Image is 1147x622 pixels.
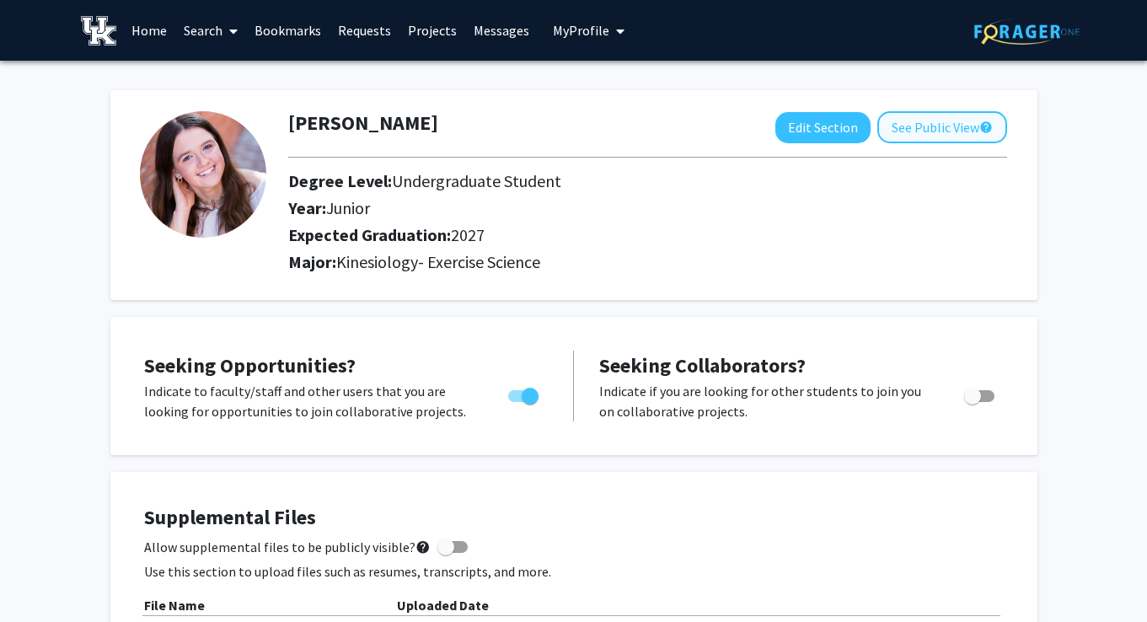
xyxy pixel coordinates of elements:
[501,381,548,406] div: Toggle
[144,597,205,614] b: File Name
[326,197,370,218] span: Junior
[553,22,609,39] span: My Profile
[451,224,485,245] span: 2027
[465,1,538,60] a: Messages
[399,1,465,60] a: Projects
[175,1,246,60] a: Search
[599,381,932,421] p: Indicate if you are looking for other students to join you on collaborative projects.
[336,251,540,272] span: Kinesiology- Exercise Science
[144,506,1004,530] h4: Supplemental Files
[392,170,561,191] span: Undergraduate Student
[246,1,330,60] a: Bookmarks
[397,597,489,614] b: Uploaded Date
[415,537,431,557] mat-icon: help
[877,111,1007,143] button: See Public View
[140,111,266,238] img: Profile Picture
[81,16,117,46] img: University of Kentucky Logo
[144,352,356,378] span: Seeking Opportunities?
[144,561,1004,582] p: Use this section to upload files such as resumes, transcripts, and more.
[330,1,399,60] a: Requests
[974,19,1080,45] img: ForagerOne Logo
[288,171,890,191] h2: Degree Level:
[957,381,1004,406] div: Toggle
[775,112,871,143] button: Edit Section
[288,225,890,245] h2: Expected Graduation:
[288,198,890,218] h2: Year:
[13,546,72,609] iframe: Chat
[288,111,438,136] h1: [PERSON_NAME]
[144,381,476,421] p: Indicate to faculty/staff and other users that you are looking for opportunities to join collabor...
[144,537,431,557] span: Allow supplemental files to be publicly visible?
[599,352,806,378] span: Seeking Collaborators?
[123,1,175,60] a: Home
[288,252,1007,272] h2: Major:
[979,117,993,137] mat-icon: help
